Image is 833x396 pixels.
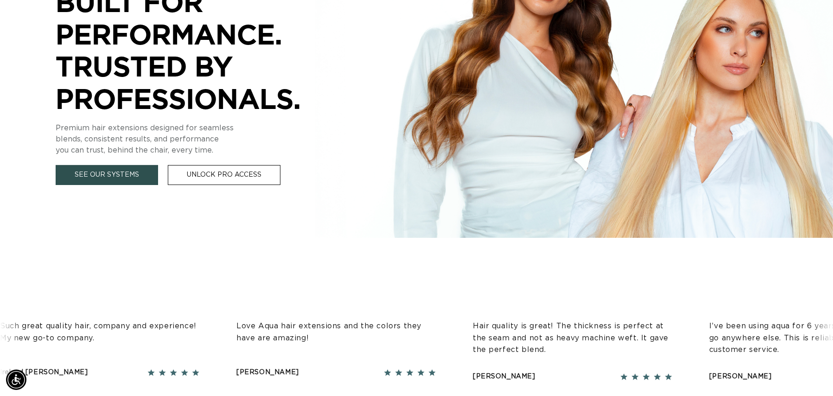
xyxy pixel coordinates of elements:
p: Premium hair extensions designed for seamless blends, consistent results, and performance you can... [56,122,334,156]
a: Unlock Pro Access [168,165,280,185]
p: Love Aqua hair extensions and the colors they have are amazing! [234,320,433,344]
p: Hair quality is great! The thickness is perfect at the seam and not as heavy machine weft. It gav... [470,320,669,356]
iframe: Chat Widget [787,351,833,396]
div: Accessibility Menu [6,370,26,390]
div: [PERSON_NAME] [234,367,296,378]
a: See Our Systems [56,165,158,185]
div: [PERSON_NAME] [706,371,769,383]
div: [PERSON_NAME] [470,371,533,383]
